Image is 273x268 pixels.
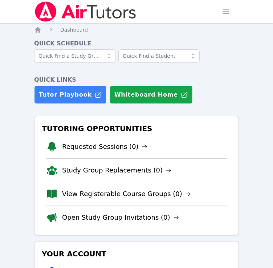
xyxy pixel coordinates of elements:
[40,247,233,260] h3: Your Account
[40,122,233,135] h3: Tutoring Opportunities
[60,27,88,33] span: Dashboard
[110,86,193,104] button: Whiteboard Home
[62,142,147,152] a: Requested Sessions (0)
[34,76,239,84] h4: Quick Links
[34,86,107,104] a: Tutor Playbook
[62,189,191,199] a: View Registerable Course Groups (0)
[34,49,115,62] input: Quick Find a Study Group
[34,1,137,22] img: Air Tutors
[62,165,171,175] a: Study Group Replacements (0)
[60,26,88,33] a: Dashboard
[62,212,179,223] a: Open Study Group Invitations (0)
[34,26,239,33] nav: Breadcrumb
[118,49,200,62] input: Quick Find a Student
[34,39,239,48] h4: Quick Schedule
